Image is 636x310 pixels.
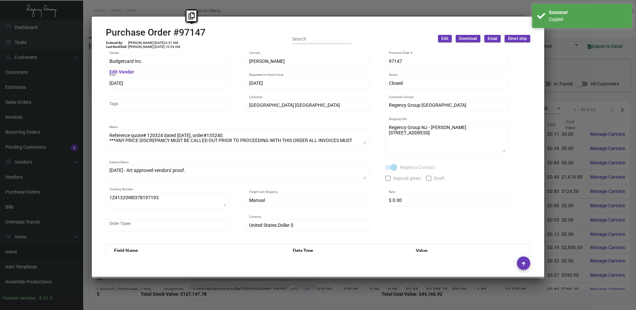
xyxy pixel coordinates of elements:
button: Download [456,35,480,42]
th: Field Name [106,244,286,256]
button: Direct ship [505,35,530,42]
td: [PERSON_NAME] [DATE] 6:37 AM [128,41,181,45]
span: Draft [434,174,445,182]
i: Copy [189,12,195,19]
span: Deposit given [393,174,421,182]
div: Success! [549,9,627,16]
span: Regency Contact [400,163,435,171]
th: Data Type [286,244,409,256]
span: Closed [389,80,403,86]
span: Edit [441,36,448,42]
td: Entered By: [106,41,128,45]
div: Current version: [3,295,37,302]
mat-hint: Edit Vendor [109,70,134,75]
span: Direct ship [508,36,527,42]
th: Value [409,244,530,256]
span: Email [488,36,497,42]
div: 0.51.2 [39,295,53,302]
td: [PERSON_NAME] [DATE] 10:54 AM [128,45,181,49]
button: Email [484,35,501,42]
td: Last Modified: [106,45,128,49]
h2: Purchase Order #97147 [106,27,206,38]
div: Сopied [549,16,627,23]
span: Download [459,36,477,42]
span: Manual [249,198,265,203]
button: Edit [438,35,452,42]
